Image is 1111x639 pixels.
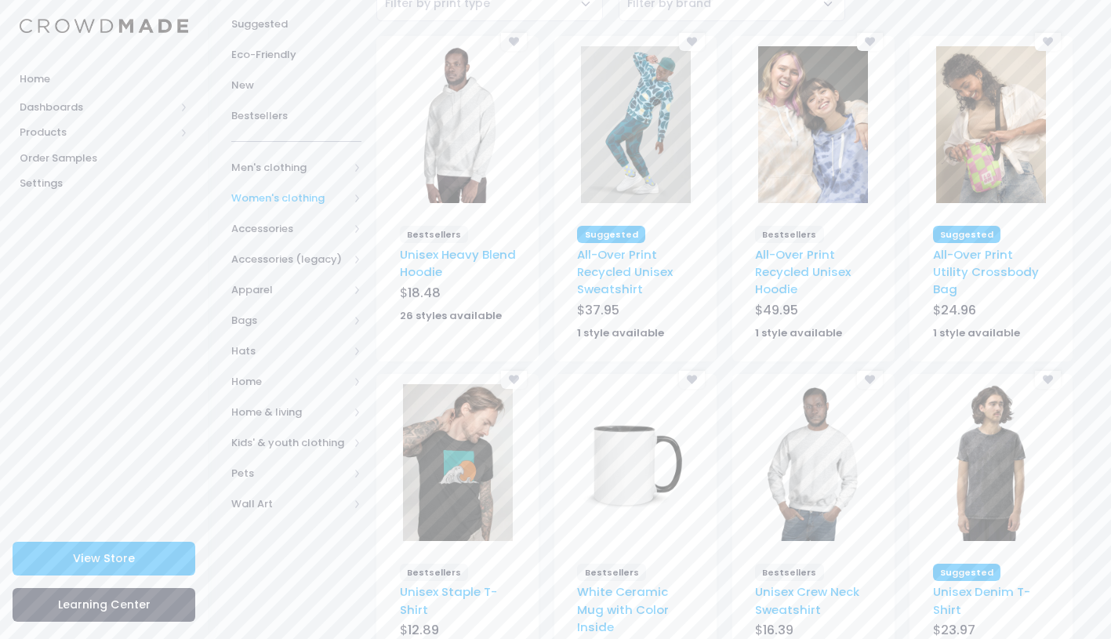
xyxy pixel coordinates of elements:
span: Accessories [231,221,348,237]
span: Men's clothing [231,160,348,176]
span: Eco-Friendly [231,47,361,63]
a: Suggested [231,9,361,39]
span: Women's clothing [231,191,348,206]
span: Bestsellers [400,564,469,581]
div: $ [577,301,694,323]
span: Home [20,71,188,87]
span: Suggested [577,226,645,243]
span: Learning Center [58,597,151,612]
span: 16.39 [763,621,793,639]
a: White Ceramic Mug with Color Inside [577,583,669,635]
span: Suggested [933,564,1001,581]
strong: 1 style available [933,325,1020,340]
span: 24.96 [941,301,976,319]
span: Kids' & youth clothing [231,435,348,451]
span: Order Samples [20,151,188,166]
span: 18.48 [408,284,441,302]
strong: 1 style available [577,325,664,340]
span: Products [20,125,175,140]
span: Bestsellers [577,564,646,581]
div: $ [755,301,872,323]
span: New [231,78,361,93]
strong: 26 styles available [400,308,502,323]
span: View Store [73,550,135,566]
span: 37.95 [585,301,619,319]
span: Suggested [231,16,361,32]
span: Bestsellers [755,564,824,581]
a: Unisex Staple T-Shirt [400,583,497,617]
span: Settings [20,176,188,191]
span: Dashboards [20,100,175,115]
a: Unisex Heavy Blend Hoodie [400,246,516,280]
a: Unisex Crew Neck Sweatshirt [755,583,859,617]
span: 12.89 [408,621,439,639]
a: All-Over Print Recycled Unisex Hoodie [755,246,851,298]
div: $ [400,284,517,306]
span: Bestsellers [755,226,824,243]
span: Bestsellers [231,108,361,124]
span: Suggested [933,226,1001,243]
span: Home [231,374,348,390]
a: All-Over Print Utility Crossbody Bag [933,246,1039,298]
span: Apparel [231,282,348,298]
a: Eco-Friendly [231,39,361,70]
a: Unisex Denim T-Shirt [933,583,1030,617]
span: 49.95 [763,301,798,319]
strong: 1 style available [755,325,842,340]
span: 23.97 [941,621,975,639]
a: Learning Center [13,588,195,622]
a: Bestsellers [231,100,361,131]
span: Accessories (legacy) [231,252,348,267]
span: Home & living [231,405,348,420]
div: $ [933,301,1050,323]
a: New [231,70,361,100]
a: View Store [13,542,195,575]
span: Pets [231,466,348,481]
span: Bestsellers [400,226,469,243]
span: Hats [231,343,348,359]
img: Logo [20,19,188,34]
span: Bags [231,313,348,329]
a: All-Over Print Recycled Unisex Sweatshirt [577,246,673,298]
span: Wall Art [231,496,348,512]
